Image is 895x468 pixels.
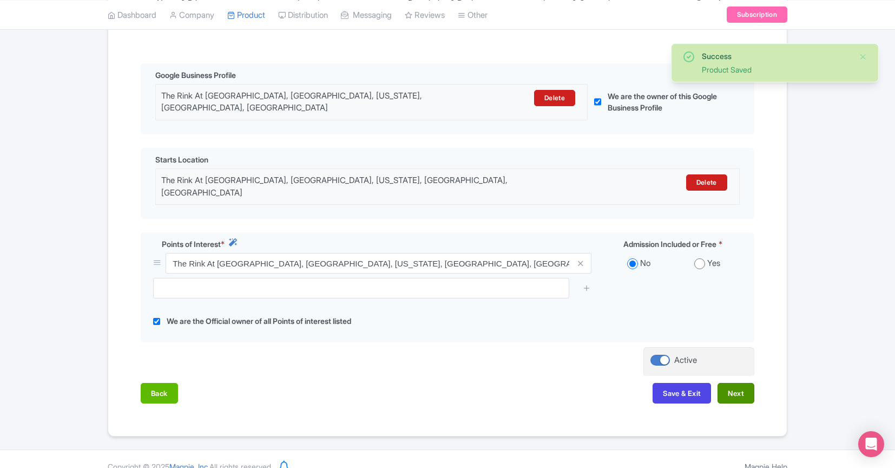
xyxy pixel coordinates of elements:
[162,238,221,250] span: Points of Interest
[155,154,208,165] span: Starts Location
[674,354,697,367] div: Active
[702,64,850,75] div: Product Saved
[161,174,590,199] div: The Rink At [GEOGRAPHIC_DATA], [GEOGRAPHIC_DATA], [US_STATE], [GEOGRAPHIC_DATA], [GEOGRAPHIC_DATA]
[167,315,351,328] label: We are the Official owner of all Points of interest listed
[858,431,884,457] div: Open Intercom Messenger
[640,257,650,270] label: No
[534,90,575,106] a: Delete
[161,90,477,114] div: The Rink At [GEOGRAPHIC_DATA], [GEOGRAPHIC_DATA], [US_STATE], [GEOGRAPHIC_DATA], [GEOGRAPHIC_DATA]
[155,69,236,81] span: Google Business Profile
[141,383,178,404] button: Back
[859,50,867,63] button: Close
[608,90,727,113] label: We are the owner of this Google Business Profile
[702,50,850,62] div: Success
[686,174,727,191] a: Delete
[623,238,716,250] span: Admission Included or Free
[718,383,754,404] button: Next
[707,257,720,270] label: Yes
[653,383,711,404] button: Save & Exit
[727,6,787,23] a: Subscription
